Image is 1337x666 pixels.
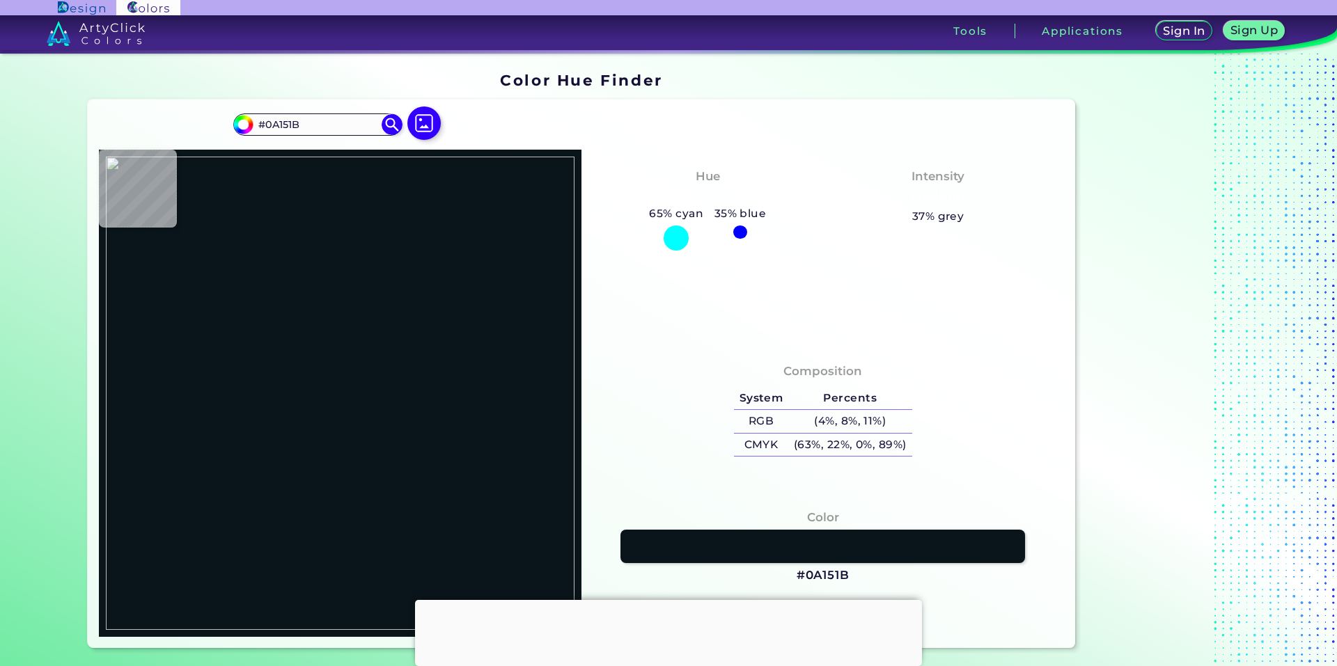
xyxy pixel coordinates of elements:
[106,157,574,631] img: 1281c669-e6d6-4b2b-8208-afaae3600aac
[644,205,709,223] h5: 65% cyan
[788,434,912,457] h5: (63%, 22%, 0%, 89%)
[253,115,382,134] input: type color..
[407,106,441,140] img: icon picture
[734,387,788,410] h5: System
[905,189,971,205] h3: Medium
[734,434,788,457] h5: CMYK
[382,114,402,135] img: icon search
[58,1,104,15] img: ArtyClick Design logo
[500,70,662,90] h1: Color Hue Finder
[1163,25,1205,36] h5: Sign In
[415,600,922,663] iframe: Advertisement
[1223,21,1285,40] a: Sign Up
[662,189,753,205] h3: Bluish Cyan
[788,387,912,410] h5: Percents
[783,361,862,381] h4: Composition
[1081,67,1255,654] iframe: Advertisement
[696,166,720,187] h4: Hue
[1042,26,1123,36] h3: Applications
[709,205,772,223] h5: 35% blue
[1230,24,1278,35] h5: Sign Up
[788,410,912,433] h5: (4%, 8%, 11%)
[734,410,788,433] h5: RGB
[912,166,964,187] h4: Intensity
[797,567,850,584] h3: #0A151B
[912,207,964,225] h5: 37% grey
[1156,21,1213,40] a: Sign In
[807,507,839,528] h4: Color
[47,21,145,46] img: logo_artyclick_colors_white.svg
[953,26,987,36] h3: Tools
